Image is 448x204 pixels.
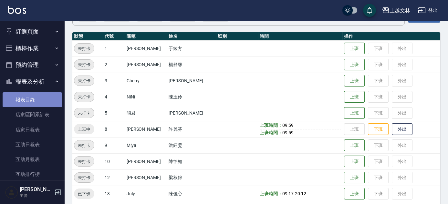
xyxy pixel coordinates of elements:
[125,169,167,186] td: [PERSON_NAME]
[344,75,365,87] button: 上班
[125,89,167,105] td: NiNi
[167,186,216,202] td: 陳儷心
[344,156,365,168] button: 上班
[344,43,365,55] button: 上班
[20,193,53,199] p: 主管
[216,32,258,41] th: 班別
[344,59,365,71] button: 上班
[282,123,294,128] span: 09:59
[125,40,167,56] td: [PERSON_NAME]
[3,167,62,182] a: 互助排行榜
[167,121,216,137] td: 許麗芬
[3,137,62,152] a: 互助日報表
[103,32,125,41] th: 代號
[74,110,94,117] span: 未打卡
[125,137,167,153] td: Miya
[167,89,216,105] td: 陳玉伶
[3,152,62,167] a: 互助月報表
[125,73,167,89] td: Cherry
[344,188,365,200] button: 上班
[74,190,94,197] span: 已下班
[3,23,62,40] button: 釘選頁面
[167,73,216,89] td: [PERSON_NAME]
[260,123,282,128] b: 上班時間：
[3,122,62,137] a: 店家日報表
[282,191,294,196] span: 09:17
[103,186,125,202] td: 13
[103,137,125,153] td: 9
[344,172,365,184] button: 上班
[125,121,167,137] td: [PERSON_NAME]
[74,158,94,165] span: 未打卡
[260,191,282,196] b: 上班時間：
[125,32,167,41] th: 暱稱
[258,186,342,202] td: -
[342,32,440,41] th: 操作
[103,169,125,186] td: 12
[103,89,125,105] td: 4
[390,6,410,15] div: 上越文林
[258,32,342,41] th: 時間
[72,32,103,41] th: 狀態
[74,45,94,52] span: 未打卡
[344,91,365,103] button: 上班
[344,139,365,151] button: 上班
[5,186,18,199] img: Person
[8,6,26,14] img: Logo
[167,56,216,73] td: 楊舒馨
[74,61,94,68] span: 未打卡
[415,5,440,16] button: 登出
[3,56,62,73] button: 預約管理
[260,130,282,135] b: 上班時間：
[167,137,216,153] td: 洪鈺雯
[295,191,306,196] span: 20:12
[125,153,167,169] td: [PERSON_NAME]
[3,40,62,57] button: 櫃檯作業
[3,73,62,90] button: 報表及分析
[20,186,53,193] h5: [PERSON_NAME]
[167,40,216,56] td: 于綾方
[74,142,94,149] span: 未打卡
[167,169,216,186] td: 梁秋錦
[74,174,94,181] span: 未打卡
[392,123,412,135] button: 外出
[125,56,167,73] td: [PERSON_NAME]
[103,73,125,89] td: 3
[167,105,216,121] td: [PERSON_NAME]
[344,107,365,119] button: 上班
[103,56,125,73] td: 2
[125,186,167,202] td: July
[103,153,125,169] td: 10
[103,105,125,121] td: 5
[282,130,294,135] span: 09:59
[3,107,62,122] a: 店家區間累計表
[74,94,94,100] span: 未打卡
[379,4,413,17] button: 上越文林
[167,32,216,41] th: 姓名
[125,105,167,121] td: 昭君
[3,92,62,107] a: 報表目錄
[368,123,389,135] button: 下班
[167,153,216,169] td: 陳怡如
[74,126,94,133] span: 上班中
[363,4,376,17] button: save
[103,40,125,56] td: 1
[74,77,94,84] span: 未打卡
[103,121,125,137] td: 8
